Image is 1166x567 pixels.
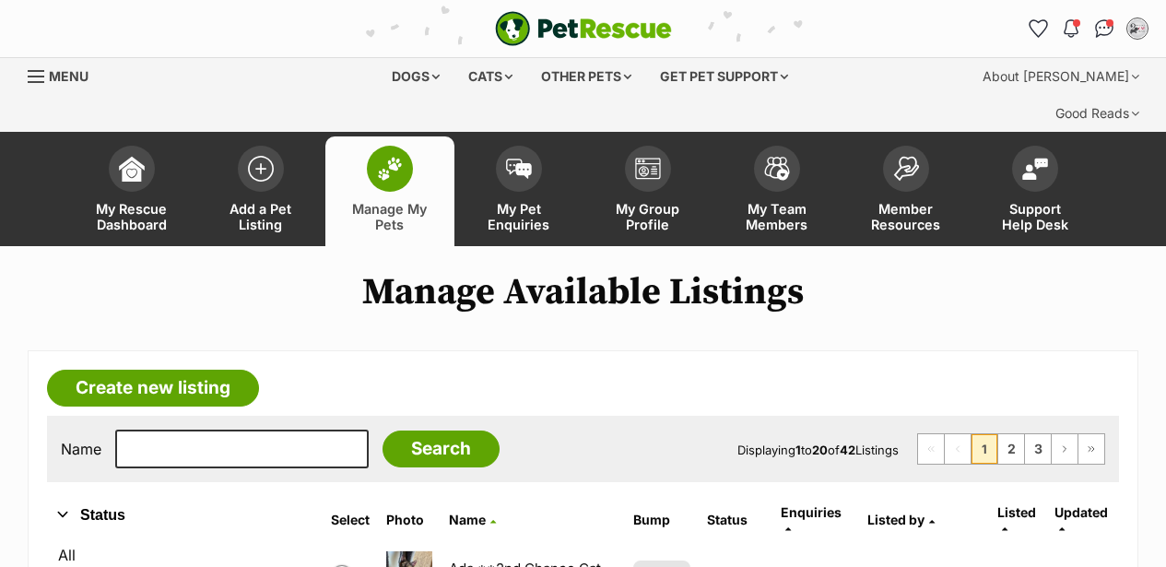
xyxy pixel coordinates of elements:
[219,201,302,232] span: Add a Pet Listing
[998,434,1024,464] a: Page 2
[28,58,101,91] a: Menu
[495,11,672,46] a: PetRescue
[795,443,801,457] strong: 1
[1089,14,1119,43] a: Conversations
[647,58,801,95] div: Get pet support
[1095,19,1114,38] img: chat-41dd97257d64d25036548639549fe6c8038ab92f7586957e7f3b1b290dea8141.svg
[867,512,935,527] a: Listed by
[1025,434,1051,464] a: Page 3
[1056,14,1086,43] button: Notifications
[454,136,583,246] a: My Pet Enquiries
[47,370,259,407] a: Create new listing
[1042,95,1152,132] div: Good Reads
[1052,434,1078,464] a: Next page
[90,201,173,232] span: My Rescue Dashboard
[781,504,842,535] a: Enquiries
[377,157,403,181] img: manage-my-pets-icon-02211641906a0b7f246fdf0571729dbe1e7629f14944591b6c1af311fb30b64b.svg
[449,512,486,527] span: Name
[764,157,790,181] img: team-members-icon-5396bd8760b3fe7c0b43da4ab00e1e3bb1a5d9ba89233759b79545d2d3fc5d0d.svg
[635,158,661,180] img: group-profile-icon-3fa3cf56718a62981997c0bc7e787c4b2cf8bcc04b72c1350f741eb67cf2f40e.svg
[918,434,944,464] span: First page
[997,504,1036,520] span: Listed
[1023,14,1053,43] a: Favourites
[1054,504,1108,520] span: Updated
[49,68,88,84] span: Menu
[736,201,819,232] span: My Team Members
[842,136,971,246] a: Member Resources
[196,136,325,246] a: Add a Pet Listing
[379,58,453,95] div: Dogs
[626,498,698,542] th: Bump
[477,201,560,232] span: My Pet Enquiries
[1123,14,1152,43] button: My account
[994,201,1077,232] span: Support Help Desk
[971,136,1100,246] a: Support Help Desk
[781,504,842,520] span: translation missing: en.admin.listings.index.attributes.enquiries
[324,498,377,542] th: Select
[917,433,1105,465] nav: Pagination
[867,512,925,527] span: Listed by
[1022,158,1048,180] img: help-desk-icon-fdf02630f3aa405de69fd3d07c3f3aa587a6932b1a1747fa1d2bba05be0121f9.svg
[383,431,500,467] input: Search
[713,136,842,246] a: My Team Members
[348,201,431,232] span: Manage My Pets
[67,136,196,246] a: My Rescue Dashboard
[61,441,101,457] label: Name
[607,201,689,232] span: My Group Profile
[248,156,274,182] img: add-pet-listing-icon-0afa8454b4691262ce3f59096e99ab1cd57d4a30225e0717b998d2c9b9846f56.svg
[972,434,997,464] span: Page 1
[1128,19,1147,38] img: Daniela profile pic
[47,503,303,527] button: Status
[583,136,713,246] a: My Group Profile
[997,504,1036,535] a: Listed
[119,156,145,182] img: dashboard-icon-eb2f2d2d3e046f16d808141f083e7271f6b2e854fb5c12c21221c1fb7104beca.svg
[1078,434,1104,464] a: Last page
[1064,19,1078,38] img: notifications-46538b983faf8c2785f20acdc204bb7945ddae34d4c08c2a6579f10ce5e182be.svg
[812,443,828,457] strong: 20
[495,11,672,46] img: logo-e224e6f780fb5917bec1dbf3a21bbac754714ae5b6737aabdf751b685950b380.svg
[528,58,644,95] div: Other pets
[506,159,532,179] img: pet-enquiries-icon-7e3ad2cf08bfb03b45e93fb7055b45f3efa6380592205ae92323e6603595dc1f.svg
[379,498,440,542] th: Photo
[1023,14,1152,43] ul: Account quick links
[840,443,855,457] strong: 42
[865,201,948,232] span: Member Resources
[945,434,971,464] span: Previous page
[455,58,525,95] div: Cats
[700,498,771,542] th: Status
[893,156,919,181] img: member-resources-icon-8e73f808a243e03378d46382f2149f9095a855e16c252ad45f914b54edf8863c.svg
[325,136,454,246] a: Manage My Pets
[737,443,899,457] span: Displaying to of Listings
[970,58,1152,95] div: About [PERSON_NAME]
[1054,504,1108,535] a: Updated
[449,512,496,527] a: Name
